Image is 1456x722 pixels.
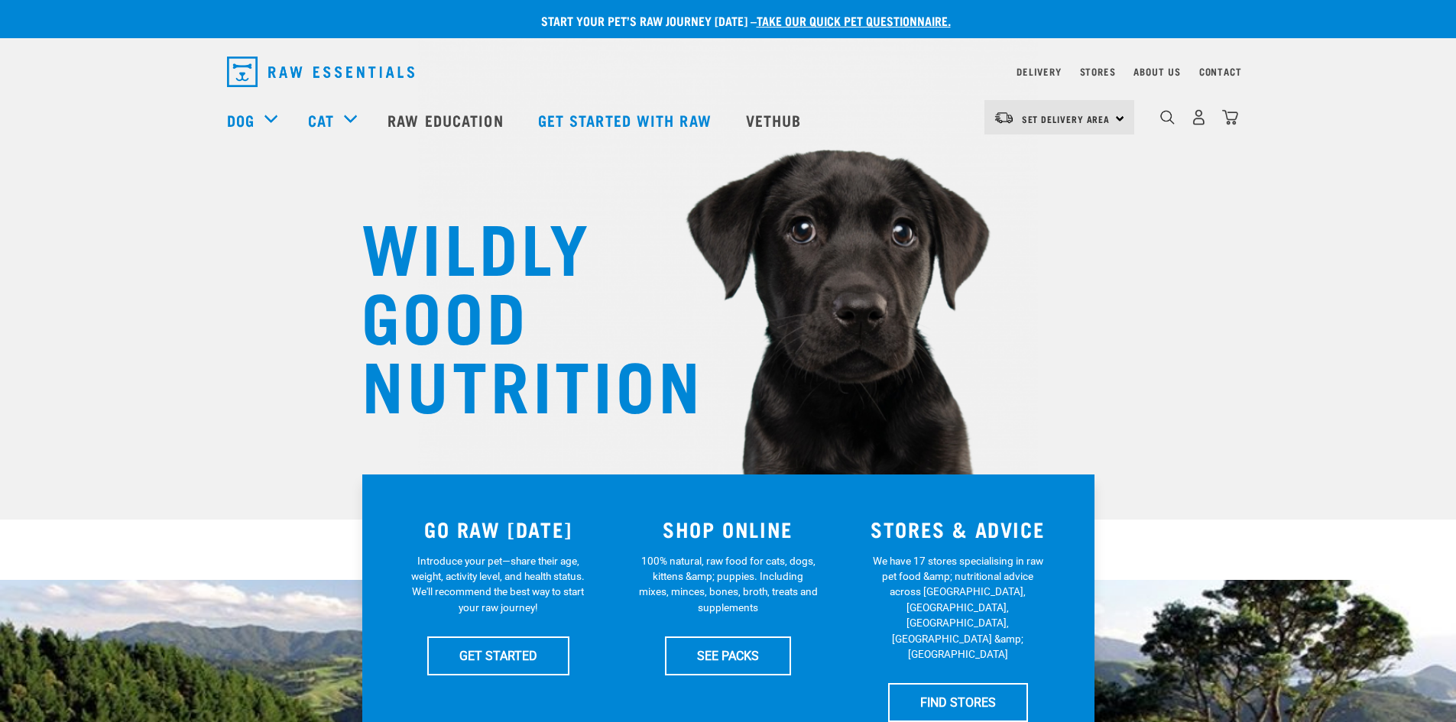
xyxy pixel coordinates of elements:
[227,57,414,87] img: Raw Essentials Logo
[665,636,791,675] a: SEE PACKS
[1017,69,1061,74] a: Delivery
[1191,109,1207,125] img: user.png
[227,108,255,131] a: Dog
[372,89,522,151] a: Raw Education
[888,683,1028,721] a: FIND STORES
[868,553,1048,662] p: We have 17 stores specialising in raw pet food &amp; nutritional advice across [GEOGRAPHIC_DATA],...
[1022,116,1111,121] span: Set Delivery Area
[638,553,818,616] p: 100% natural, raw food for cats, dogs, kittens &amp; puppies. Including mixes, minces, bones, bro...
[215,50,1242,93] nav: dropdown navigation
[1080,69,1116,74] a: Stores
[622,517,834,541] h3: SHOP ONLINE
[408,553,588,616] p: Introduce your pet—share their age, weight, activity level, and health status. We'll recommend th...
[994,111,1014,125] img: van-moving.png
[393,517,605,541] h3: GO RAW [DATE]
[1199,69,1242,74] a: Contact
[1222,109,1238,125] img: home-icon@2x.png
[427,636,569,675] a: GET STARTED
[1133,69,1180,74] a: About Us
[757,17,951,24] a: take our quick pet questionnaire.
[308,108,334,131] a: Cat
[362,210,667,416] h1: WILDLY GOOD NUTRITION
[523,89,731,151] a: Get started with Raw
[852,517,1064,541] h3: STORES & ADVICE
[731,89,821,151] a: Vethub
[1160,110,1175,125] img: home-icon-1@2x.png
